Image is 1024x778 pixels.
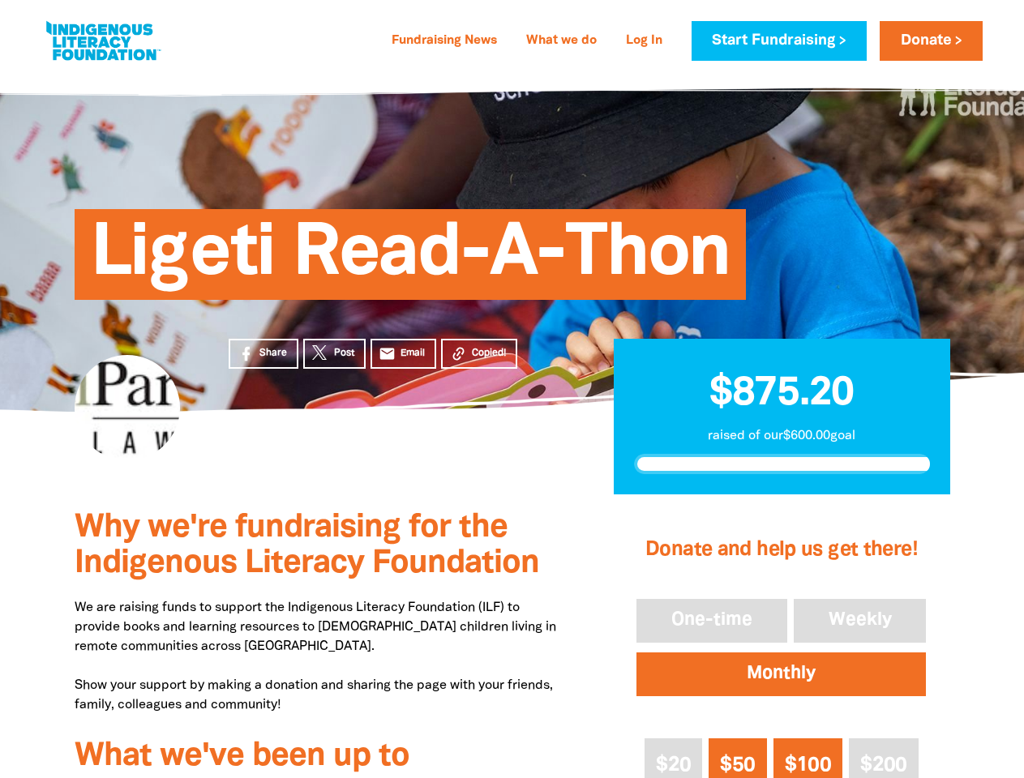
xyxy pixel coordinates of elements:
a: emailEmail [371,339,437,369]
span: Post [334,346,354,361]
span: $200 [860,756,906,775]
p: raised of our $600.00 goal [634,426,930,446]
a: Log In [616,28,672,54]
a: What we do [516,28,606,54]
a: Post [303,339,366,369]
a: Start Fundraising [692,21,867,61]
span: $20 [656,756,691,775]
button: One-time [633,596,790,646]
span: Why we're fundraising for the Indigenous Literacy Foundation [75,513,539,579]
h3: What we've been up to [75,739,565,775]
button: Copied! [441,339,517,369]
h2: Donate and help us get there! [633,518,929,583]
i: email [379,345,396,362]
span: $50 [720,756,755,775]
a: Share [229,339,298,369]
a: Donate [880,21,982,61]
span: Share [259,346,287,361]
button: Weekly [790,596,930,646]
p: We are raising funds to support the Indigenous Literacy Foundation (ILF) to provide books and lea... [75,598,565,715]
span: Email [401,346,425,361]
span: $875.20 [709,375,854,413]
a: Fundraising News [382,28,507,54]
button: Monthly [633,649,929,699]
span: Copied! [472,346,506,361]
span: Ligeti Read-A-Thon [91,221,731,300]
span: $100 [785,756,831,775]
